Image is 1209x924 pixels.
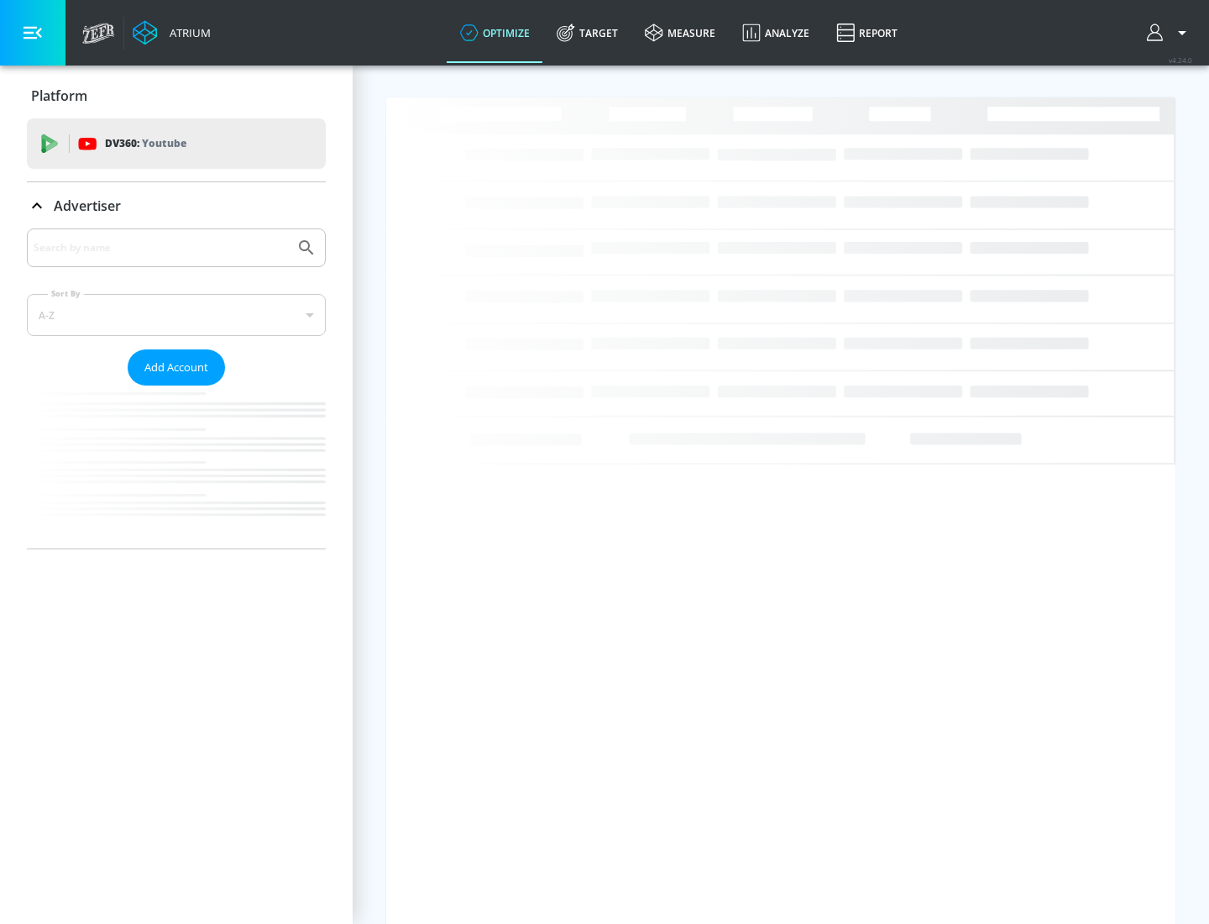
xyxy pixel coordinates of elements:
a: Target [543,3,631,63]
div: DV360: Youtube [27,118,326,169]
span: v 4.24.0 [1169,55,1192,65]
button: Add Account [128,349,225,386]
div: Advertiser [27,228,326,549]
a: Report [823,3,911,63]
a: Atrium [133,20,211,45]
p: DV360: [105,134,186,153]
p: Platform [31,87,87,105]
a: measure [631,3,729,63]
label: Sort By [48,288,84,299]
div: Advertiser [27,182,326,229]
span: Add Account [144,358,208,377]
p: Youtube [142,134,186,152]
div: Atrium [163,25,211,40]
a: optimize [447,3,543,63]
div: Platform [27,72,326,119]
a: Analyze [729,3,823,63]
p: Advertiser [54,197,121,215]
input: Search by name [34,237,288,259]
nav: list of Advertiser [27,386,326,549]
div: A-Z [27,294,326,336]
